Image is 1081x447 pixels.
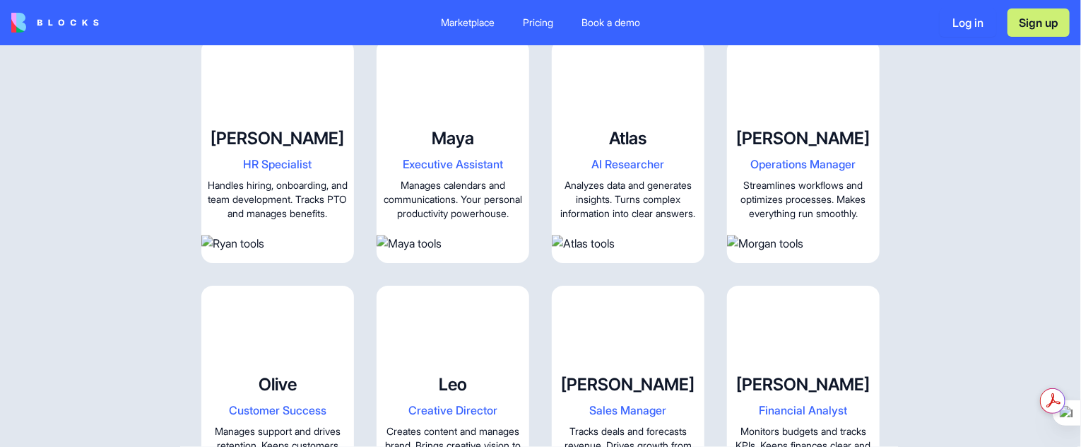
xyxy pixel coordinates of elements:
[382,373,524,396] h4: Leo
[733,127,874,150] h4: [PERSON_NAME]
[557,127,699,150] h4: Atlas
[581,16,640,30] div: Book a demo
[552,235,704,252] img: Atlas tools
[733,156,874,173] span: Operations Manager
[733,373,874,396] h4: [PERSON_NAME]
[207,178,348,223] span: Handles hiring, onboarding, and team development. Tracks PTO and manages benefits.
[940,8,996,37] button: Log in
[557,402,699,419] span: Sales Manager
[557,156,699,173] span: AI Researcher
[207,127,348,150] h4: [PERSON_NAME]
[523,16,553,30] div: Pricing
[570,10,651,35] a: Book a demo
[207,156,348,173] span: HR Specialist
[201,235,354,252] img: Ryan tools
[382,402,524,419] span: Creative Director
[557,373,699,396] h4: [PERSON_NAME]
[733,178,874,223] span: Streamlines workflows and optimizes processes. Makes everything run smoothly.
[512,10,565,35] a: Pricing
[733,402,874,419] span: Financial Analyst
[207,373,348,396] h4: Olive
[430,10,506,35] a: Marketplace
[207,402,348,419] span: Customer Success
[441,16,495,30] div: Marketplace
[377,235,529,252] img: Maya tools
[1008,8,1070,37] button: Sign up
[382,178,524,223] span: Manages calendars and communications. Your personal productivity powerhouse.
[557,178,699,223] span: Analyzes data and generates insights. Turns complex information into clear answers.
[11,13,99,33] img: logo
[382,127,524,150] h4: Maya
[727,235,880,252] img: Morgan tools
[382,156,524,173] span: Executive Assistant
